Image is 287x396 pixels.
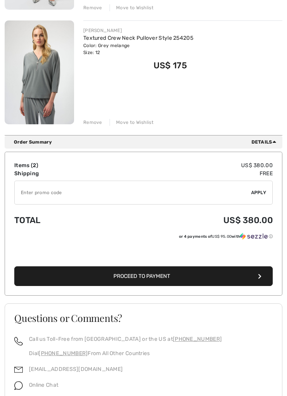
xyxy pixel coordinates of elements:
td: US$ 380.00 [105,161,273,169]
img: Sezzle [240,233,268,240]
div: or 4 payments of with [179,233,273,240]
span: US$ 95.00 [212,234,231,239]
a: [PHONE_NUMBER] [173,336,222,342]
span: US$ 175 [154,60,187,71]
p: Dial From All Other Countries [29,349,222,357]
div: Color: Grey melange Size: 12 [83,42,193,56]
div: Remove [83,119,102,126]
img: call [14,337,23,345]
iframe: PayPal-paypal [14,243,273,264]
div: Move to Wishlist [110,4,154,11]
td: Items ( ) [14,161,105,169]
td: Total [14,208,105,233]
a: [EMAIL_ADDRESS][DOMAIN_NAME] [29,366,123,372]
img: Textured Crew Neck Pullover Style 254205 [5,20,74,125]
div: Move to Wishlist [110,119,154,126]
div: [PERSON_NAME] [83,27,193,34]
img: email [14,366,23,374]
h3: Questions or Comments? [14,313,273,323]
div: Remove [83,4,102,11]
span: Proceed to Payment [113,273,170,279]
p: Call us Toll-Free from [GEOGRAPHIC_DATA] or the US at [29,335,222,343]
a: Textured Crew Neck Pullover Style 254205 [83,35,193,41]
div: Order Summary [14,139,279,146]
img: chat [14,381,23,390]
span: Apply [251,189,267,196]
td: Shipping [14,169,105,178]
span: Online Chat [29,382,58,388]
span: Details [252,139,279,146]
button: Proceed to Payment [14,266,273,286]
div: or 4 payments ofUS$ 95.00withSezzle Click to learn more about Sezzle [14,233,273,243]
input: Promo code [15,181,251,204]
td: US$ 380.00 [105,208,273,233]
td: Free [105,169,273,178]
a: [PHONE_NUMBER] [39,350,88,357]
span: 2 [33,162,36,169]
